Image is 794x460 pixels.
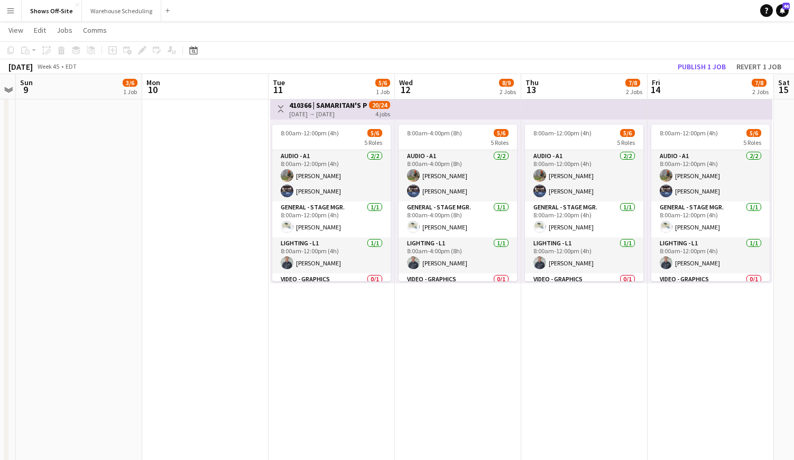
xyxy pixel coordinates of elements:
[272,125,391,281] app-job-card: 8:00am-12:00pm (4h)5/65 RolesAudio - A12/28:00am-12:00pm (4h)[PERSON_NAME][PERSON_NAME]General - ...
[525,237,643,273] app-card-role: Lighting - L11/18:00am-12:00pm (4h)[PERSON_NAME]
[525,78,539,87] span: Thu
[273,78,285,87] span: Tue
[79,23,111,37] a: Comms
[66,62,77,70] div: EDT
[525,150,643,201] app-card-role: Audio - A12/28:00am-12:00pm (4h)[PERSON_NAME][PERSON_NAME]
[399,237,517,273] app-card-role: Lighting - L11/18:00am-4:00pm (8h)[PERSON_NAME]
[272,201,391,237] app-card-role: General - Stage Mgr.1/18:00am-12:00pm (4h)[PERSON_NAME]
[123,88,137,96] div: 1 Job
[19,84,33,96] span: 9
[399,201,517,237] app-card-role: General - Stage Mgr.1/18:00am-4:00pm (8h)[PERSON_NAME]
[83,25,107,35] span: Comms
[375,109,390,118] div: 4 jobs
[752,88,769,96] div: 2 Jobs
[651,125,770,281] app-job-card: 8:00am-12:00pm (4h)5/65 RolesAudio - A12/28:00am-12:00pm (4h)[PERSON_NAME][PERSON_NAME]General - ...
[399,273,517,309] app-card-role: Video - Graphics0/1
[289,110,368,118] div: [DATE] → [DATE]
[746,129,761,137] span: 5/6
[272,237,391,273] app-card-role: Lighting - L11/18:00am-12:00pm (4h)[PERSON_NAME]
[777,84,790,96] span: 15
[651,237,770,273] app-card-role: Lighting - L11/18:00am-12:00pm (4h)[PERSON_NAME]
[407,129,462,137] span: 8:00am-4:00pm (8h)
[651,201,770,237] app-card-role: General - Stage Mgr.1/18:00am-12:00pm (4h)[PERSON_NAME]
[52,23,77,37] a: Jobs
[626,88,642,96] div: 2 Jobs
[399,78,413,87] span: Wed
[500,88,516,96] div: 2 Jobs
[673,60,730,73] button: Publish 1 job
[146,78,160,87] span: Mon
[399,125,517,281] app-job-card: 8:00am-4:00pm (8h)5/65 RolesAudio - A12/28:00am-4:00pm (8h)[PERSON_NAME][PERSON_NAME]General - St...
[123,79,137,87] span: 3/6
[8,61,33,72] div: [DATE]
[364,139,382,146] span: 5 Roles
[650,84,660,96] span: 14
[525,125,643,281] app-job-card: 8:00am-12:00pm (4h)5/65 RolesAudio - A12/28:00am-12:00pm (4h)[PERSON_NAME][PERSON_NAME]General - ...
[776,4,789,17] a: 46
[782,3,790,10] span: 46
[82,1,161,21] button: Warehouse Scheduling
[375,79,390,87] span: 5/6
[8,25,23,35] span: View
[617,139,635,146] span: 5 Roles
[651,273,770,309] app-card-role: Video - Graphics0/1
[4,23,27,37] a: View
[145,84,160,96] span: 10
[272,273,391,309] app-card-role: Video - Graphics0/1
[625,79,640,87] span: 7/8
[743,139,761,146] span: 5 Roles
[494,129,509,137] span: 5/6
[272,150,391,201] app-card-role: Audio - A12/28:00am-12:00pm (4h)[PERSON_NAME][PERSON_NAME]
[57,25,72,35] span: Jobs
[660,129,718,137] span: 8:00am-12:00pm (4h)
[752,79,767,87] span: 7/8
[399,150,517,201] app-card-role: Audio - A12/28:00am-4:00pm (8h)[PERSON_NAME][PERSON_NAME]
[525,273,643,309] app-card-role: Video - Graphics0/1
[525,201,643,237] app-card-role: General - Stage Mgr.1/18:00am-12:00pm (4h)[PERSON_NAME]
[289,100,368,110] h3: 410366 | SAMARITAN'S PURSE [GEOGRAPHIC_DATA] [GEOGRAPHIC_DATA]-8 Retirement
[524,84,539,96] span: 13
[20,78,33,87] span: Sun
[281,129,339,137] span: 8:00am-12:00pm (4h)
[34,25,46,35] span: Edit
[22,1,82,21] button: Shows Off-Site
[491,139,509,146] span: 5 Roles
[651,150,770,201] app-card-role: Audio - A12/28:00am-12:00pm (4h)[PERSON_NAME][PERSON_NAME]
[367,129,382,137] span: 5/6
[620,129,635,137] span: 5/6
[271,84,285,96] span: 11
[35,62,61,70] span: Week 45
[652,78,660,87] span: Fri
[376,88,390,96] div: 1 Job
[398,84,413,96] span: 12
[778,78,790,87] span: Sat
[533,129,592,137] span: 8:00am-12:00pm (4h)
[369,101,390,109] span: 20/24
[732,60,786,73] button: Revert 1 job
[499,79,514,87] span: 8/9
[30,23,50,37] a: Edit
